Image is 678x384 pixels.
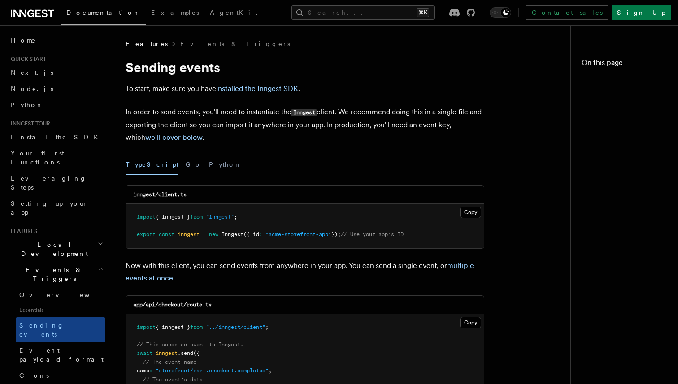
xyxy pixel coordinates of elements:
[137,350,152,356] span: await
[206,324,265,330] span: "../inngest/client"
[16,317,105,342] a: Sending events
[243,231,259,237] span: ({ id
[460,317,481,328] button: Copy
[11,85,53,92] span: Node.js
[203,231,206,237] span: =
[7,32,105,48] a: Home
[16,303,105,317] span: Essentials
[7,56,46,63] span: Quick start
[186,155,202,175] button: Go
[210,9,257,16] span: AgentKit
[7,228,37,235] span: Features
[190,324,203,330] span: from
[7,129,105,145] a: Install the SDK
[216,84,298,93] a: installed the Inngest SDK
[7,97,105,113] a: Python
[7,237,105,262] button: Local Development
[460,207,481,218] button: Copy
[206,214,234,220] span: "inngest"
[341,231,404,237] span: // Use your app's ID
[417,8,429,17] kbd: ⌘K
[7,120,50,127] span: Inngest tour
[178,231,200,237] span: inngest
[66,9,140,16] span: Documentation
[291,109,317,116] code: Inngest
[126,106,484,144] p: In order to send events, you'll need to instantiate the client. We recommend doing this in a sing...
[159,231,174,237] span: const
[490,7,511,18] button: Toggle dark mode
[16,342,105,367] a: Event payload format
[137,231,156,237] span: export
[126,155,178,175] button: TypeScript
[7,265,98,283] span: Events & Triggers
[143,376,203,383] span: // The event's data
[265,231,331,237] span: "acme-storefront-app"
[126,261,474,282] a: multiple events at once
[526,5,608,20] a: Contact sales
[11,200,88,216] span: Setting up your app
[16,287,105,303] a: Overview
[137,341,243,348] span: // This sends an event to Inngest.
[61,3,146,25] a: Documentation
[151,9,199,16] span: Examples
[209,231,218,237] span: new
[291,5,435,20] button: Search...⌘K
[11,175,87,191] span: Leveraging Steps
[137,367,149,374] span: name
[11,69,53,76] span: Next.js
[582,57,667,72] h4: On this page
[126,259,484,285] p: Now with this client, you can send events from anywhere in your app. You can send a single event,...
[234,214,237,220] span: ;
[7,81,105,97] a: Node.js
[209,155,242,175] button: Python
[259,231,262,237] span: :
[178,350,193,356] span: .send
[7,145,105,170] a: Your first Functions
[156,367,269,374] span: "storefront/cart.checkout.completed"
[269,367,272,374] span: ,
[7,262,105,287] button: Events & Triggers
[11,36,36,45] span: Home
[7,195,105,220] a: Setting up your app
[11,134,104,141] span: Install the SDK
[126,59,484,75] h1: Sending events
[19,291,112,298] span: Overview
[137,214,156,220] span: import
[204,3,263,24] a: AgentKit
[19,347,104,363] span: Event payload format
[331,231,341,237] span: });
[180,39,290,48] a: Events & Triggers
[133,191,187,198] code: inngest/client.ts
[11,150,64,166] span: Your first Functions
[145,133,203,142] a: we'll cover below
[7,240,98,258] span: Local Development
[16,367,105,384] a: Crons
[133,302,212,308] code: app/api/checkout/route.ts
[126,82,484,95] p: To start, make sure you have .
[156,214,190,220] span: { Inngest }
[126,39,168,48] span: Features
[143,359,196,365] span: // The event name
[137,324,156,330] span: import
[19,322,64,338] span: Sending events
[19,372,49,379] span: Crons
[193,350,200,356] span: ({
[11,101,43,108] span: Python
[190,214,203,220] span: from
[612,5,671,20] a: Sign Up
[156,350,178,356] span: inngest
[149,367,152,374] span: :
[7,65,105,81] a: Next.js
[7,170,105,195] a: Leveraging Steps
[146,3,204,24] a: Examples
[222,231,243,237] span: Inngest
[156,324,190,330] span: { inngest }
[265,324,269,330] span: ;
